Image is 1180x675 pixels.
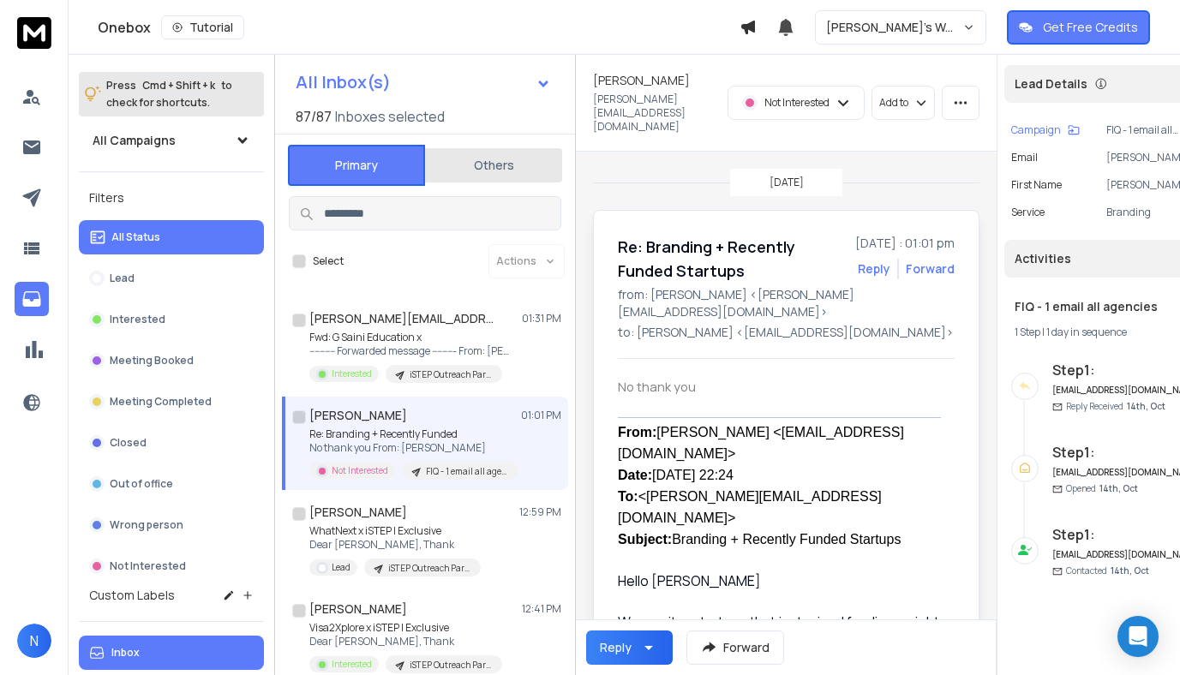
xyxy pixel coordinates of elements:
[1066,564,1149,577] p: Contacted
[410,659,492,672] p: iSTEP Outreach Partner
[618,468,652,482] b: Date:
[309,621,502,635] p: Visa2Xplore x iSTEP | Exclusive
[106,77,232,111] p: Press to check for shortcuts.
[618,235,845,283] h1: Re: Branding + Recently Funded Startups
[282,65,565,99] button: All Inbox(s)
[593,93,717,134] p: [PERSON_NAME][EMAIL_ADDRESS][DOMAIN_NAME]
[111,230,160,244] p: All Status
[79,343,264,378] button: Meeting Booked
[618,425,904,547] span: [PERSON_NAME] <[EMAIL_ADDRESS][DOMAIN_NAME]> [DATE] 22:24 <[PERSON_NAME][EMAIL_ADDRESS][DOMAIN_NA...
[1015,75,1087,93] p: Lead Details
[1066,400,1165,413] p: Reply Received
[110,313,165,326] p: Interested
[1007,10,1150,45] button: Get Free Credits
[618,286,955,320] p: from: [PERSON_NAME] <[PERSON_NAME][EMAIL_ADDRESS][DOMAIN_NAME]>
[309,344,515,358] p: ---------- Forwarded message --------- From: [PERSON_NAME]
[1011,206,1045,219] p: service
[618,532,672,547] b: Subject:
[313,254,344,268] label: Select
[296,106,332,127] span: 87 / 87
[1015,325,1040,339] span: 1 Step
[110,354,194,367] p: Meeting Booked
[296,74,391,91] h1: All Inbox(s)
[110,559,186,573] p: Not Interested
[309,407,407,424] h1: [PERSON_NAME]
[309,331,515,344] p: Fwd: G Saini Education x
[79,385,264,419] button: Meeting Completed
[309,310,498,327] h1: [PERSON_NAME][EMAIL_ADDRESS][DOMAIN_NAME]
[388,562,470,575] p: iSTEP Outreach Partner
[618,489,638,504] b: To:
[426,465,508,478] p: FIQ - 1 email all agencies
[89,587,175,604] h3: Custom Labels
[79,426,264,460] button: Closed
[519,505,561,519] p: 12:59 PM
[1011,123,1080,137] button: Campaign
[1066,482,1138,495] p: Opened
[858,260,890,278] button: Reply
[618,324,955,341] p: to: [PERSON_NAME] <[EMAIL_ADDRESS][DOMAIN_NAME]>
[309,635,502,648] p: Dear [PERSON_NAME], Thank
[586,630,673,665] button: Reply
[93,132,176,149] h1: All Campaigns
[686,630,784,665] button: Forward
[79,186,264,210] h3: Filters
[593,72,690,89] h1: [PERSON_NAME]
[521,409,561,422] p: 01:01 PM
[425,146,562,184] button: Others
[288,145,425,186] button: Primary
[17,624,51,658] button: N
[332,464,388,477] p: Not Interested
[79,302,264,337] button: Interested
[79,508,264,542] button: Wrong person
[110,477,173,491] p: Out of office
[111,646,140,660] p: Inbox
[855,235,955,252] p: [DATE] : 01:01 pm
[1011,151,1038,164] p: Email
[98,15,740,39] div: Onebox
[79,261,264,296] button: Lead
[309,524,481,538] p: WhatNext x iSTEP | Exclusive
[522,312,561,326] p: 01:31 PM
[79,123,264,158] button: All Campaigns
[79,636,264,670] button: Inbox
[79,549,264,583] button: Not Interested
[1011,178,1062,192] p: First Name
[110,272,135,285] p: Lead
[79,220,264,254] button: All Status
[1127,400,1165,412] span: 14th, Oct
[110,436,147,450] p: Closed
[1111,564,1149,576] span: 14th, Oct
[618,378,696,395] span: No thank you
[332,367,372,380] p: Interested
[140,75,218,95] span: Cmd + Shift + k
[618,570,941,591] p: Hello [PERSON_NAME]
[1011,123,1061,137] p: Campaign
[110,395,212,409] p: Meeting Completed
[410,368,492,381] p: iSTEP Outreach Partner
[522,602,561,616] p: 12:41 PM
[309,600,407,618] h1: [PERSON_NAME]
[826,19,962,36] p: [PERSON_NAME]'s Workspace
[309,427,515,441] p: Re: Branding + Recently Funded
[110,518,183,532] p: Wrong person
[764,96,830,110] p: Not Interested
[1046,325,1127,339] span: 1 day in sequence
[332,561,350,574] p: Lead
[309,504,407,521] h1: [PERSON_NAME]
[79,467,264,501] button: Out of office
[770,176,804,189] p: [DATE]
[618,425,656,439] span: From:
[309,441,515,455] p: No thank you From: [PERSON_NAME]
[618,612,941,653] p: We monitor startups that just raised funding — right when they’re looking for Branding partners l...
[161,15,244,39] button: Tutorial
[309,538,481,552] p: Dear [PERSON_NAME], Thank
[906,260,955,278] div: Forward
[600,639,632,656] div: Reply
[1043,19,1138,36] p: Get Free Credits
[335,106,445,127] h3: Inboxes selected
[332,658,372,671] p: Interested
